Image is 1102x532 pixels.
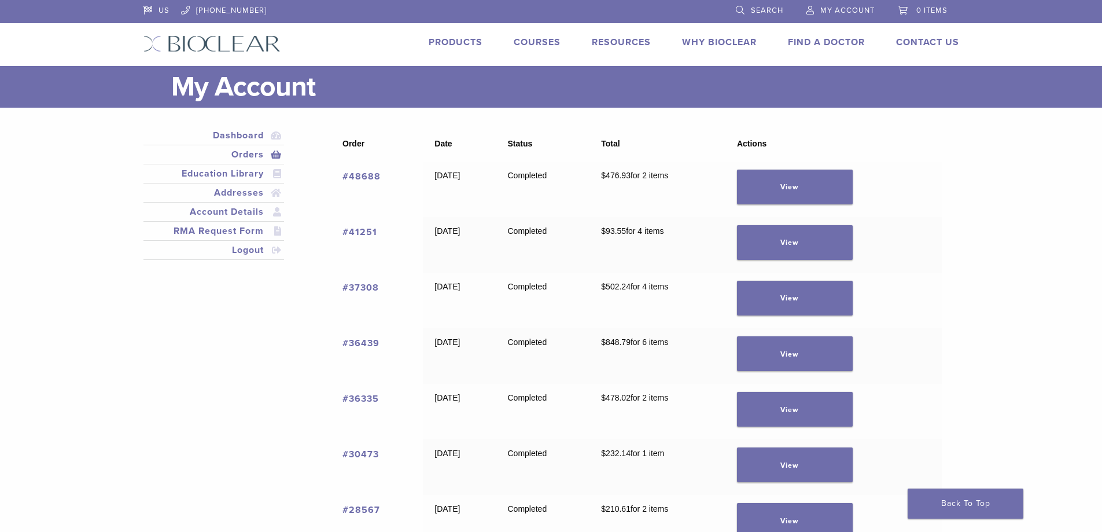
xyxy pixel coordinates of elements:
span: 478.02 [601,393,631,402]
td: for 4 items [589,217,725,273]
td: Completed [496,384,590,439]
a: Why Bioclear [682,36,757,48]
span: My Account [820,6,875,15]
span: $ [601,449,606,458]
time: [DATE] [434,504,460,513]
span: 848.79 [601,337,631,347]
span: $ [601,337,606,347]
a: View order 36335 [737,392,853,427]
td: for 2 items [589,162,725,217]
a: View order number 30473 [342,449,379,460]
td: Completed [496,328,590,384]
time: [DATE] [434,449,460,458]
a: View order 30473 [737,447,853,482]
a: Orders [146,148,282,162]
a: View order number 48688 [342,171,381,182]
span: $ [601,393,606,402]
a: Back To Top [908,489,1023,519]
span: $ [601,171,606,180]
a: View order 36439 [737,336,853,371]
a: View order 41251 [737,225,853,260]
a: Logout [146,243,282,257]
a: View order number 36439 [342,337,379,349]
time: [DATE] [434,337,460,347]
a: View order number 37308 [342,282,379,293]
nav: Account pages [143,126,285,274]
span: 93.55 [601,226,626,236]
a: View order number 41251 [342,226,377,238]
span: 210.61 [601,504,631,513]
span: Date [434,139,452,148]
a: View order number 28567 [342,504,380,516]
img: Bioclear [143,35,281,52]
span: $ [601,226,606,236]
a: View order number 36335 [342,393,379,405]
a: Courses [514,36,561,48]
a: View order 48688 [737,170,853,204]
a: RMA Request Form [146,224,282,238]
span: Status [507,139,532,148]
time: [DATE] [434,393,460,402]
time: [DATE] [434,171,460,180]
time: [DATE] [434,226,460,236]
a: Resources [592,36,651,48]
time: [DATE] [434,282,460,291]
h1: My Account [171,66,959,108]
td: Completed [496,439,590,495]
span: 232.14 [601,449,631,458]
span: Actions [737,139,766,148]
td: Completed [496,217,590,273]
td: for 2 items [589,384,725,439]
span: $ [601,282,606,291]
span: 476.93 [601,171,631,180]
td: for 4 items [589,273,725,328]
span: Search [751,6,783,15]
td: Completed [496,273,590,328]
a: Contact Us [896,36,959,48]
a: Account Details [146,205,282,219]
a: View order 37308 [737,281,853,315]
a: Education Library [146,167,282,181]
a: Addresses [146,186,282,200]
span: 0 items [916,6,948,15]
span: $ [601,504,606,513]
td: Completed [496,162,590,217]
a: Find A Doctor [788,36,865,48]
td: for 1 item [589,439,725,495]
span: Order [342,139,364,148]
a: Dashboard [146,129,282,142]
span: Total [601,139,620,148]
td: for 6 items [589,328,725,384]
span: 502.24 [601,282,631,291]
a: Products [429,36,482,48]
